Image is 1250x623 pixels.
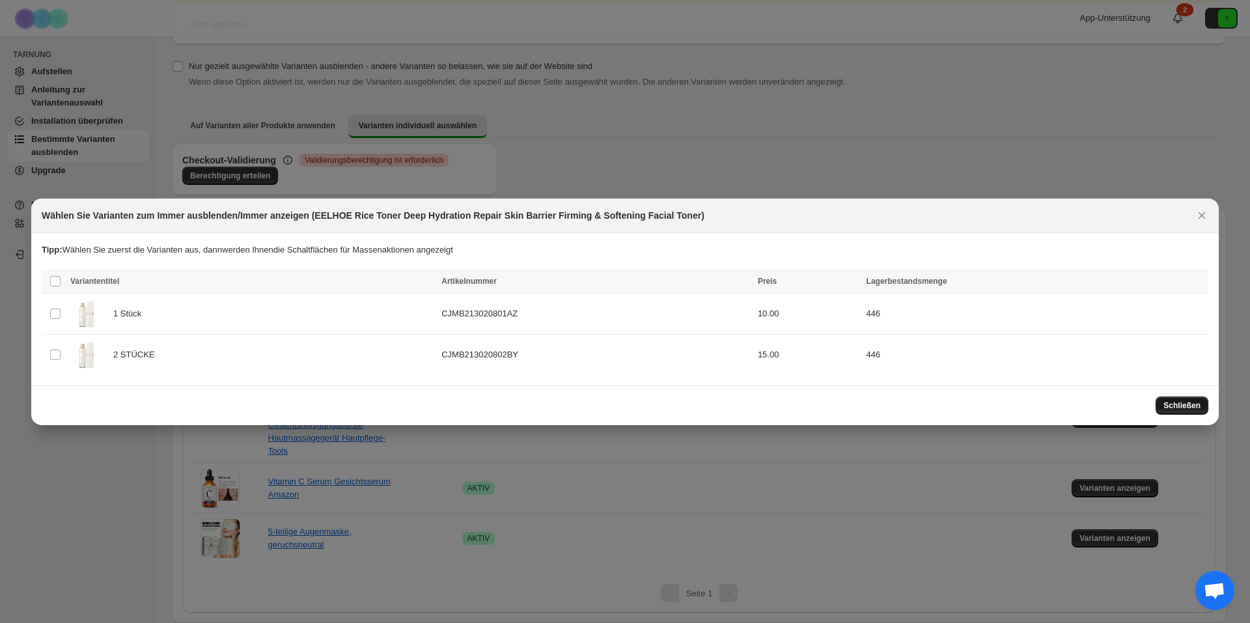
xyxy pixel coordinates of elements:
img: 415216ba-58ca-4939-945f-b68cb10820df.jpg [70,339,103,371]
font: CJMB213020802BY [441,350,518,359]
div: Chat öffnen [1195,571,1234,610]
font: Wählen Sie zuerst die Varianten aus, dann [62,245,222,255]
button: Schließen [1156,396,1208,415]
font: Preis [758,277,777,286]
font: Artikelnummer [441,277,497,286]
button: Schließen [1193,206,1211,225]
font: CJMB213020801AZ [441,309,518,318]
font: Variantentitel [70,277,119,286]
font: Wählen Sie Varianten zum Immer ausblenden/Immer anzeigen (EELHOE Rice Toner Deep Hydration Repair... [42,210,704,221]
font: 10.00 [758,309,779,318]
font: 15.00 [758,350,779,359]
img: 415216ba-58ca-4939-945f-b68cb10820df.jpg [70,298,103,330]
font: 446 [867,350,881,359]
font: die Schaltflächen für Massenaktionen angezeigt [273,245,453,255]
font: 446 [867,309,881,318]
font: 2 STÜCKE [113,350,155,359]
font: Lagerbestandsmenge [867,277,947,286]
font: Tipp: [42,245,62,255]
font: Schließen [1163,401,1201,410]
font: werden Ihnen [222,245,273,255]
font: 1 Stück [113,309,141,318]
